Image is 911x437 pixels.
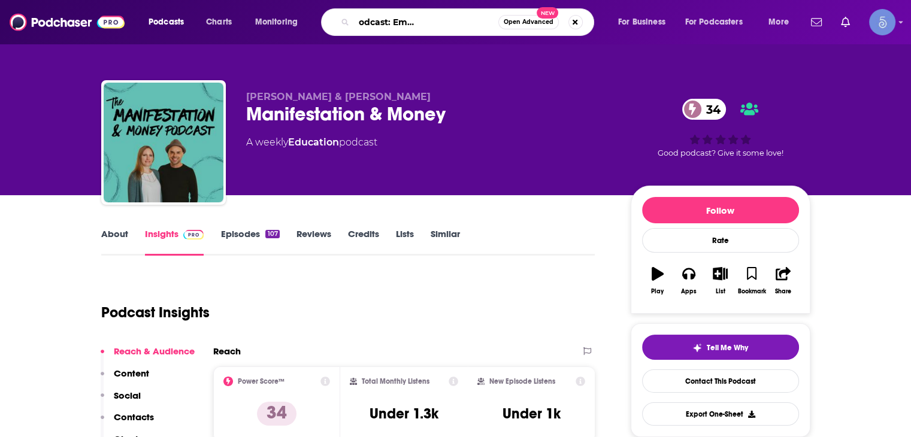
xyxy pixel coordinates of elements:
[736,259,767,302] button: Bookmark
[206,14,232,31] span: Charts
[651,288,664,295] div: Play
[246,91,431,102] span: [PERSON_NAME] & [PERSON_NAME]
[642,369,799,393] a: Contact This Podcast
[618,14,665,31] span: For Business
[101,368,149,390] button: Content
[145,228,204,256] a: InsightsPodchaser Pro
[114,368,149,379] p: Content
[101,411,154,433] button: Contacts
[255,14,298,31] span: Monitoring
[642,228,799,253] div: Rate
[431,228,460,256] a: Similar
[104,83,223,202] img: Manifestation & Money
[685,14,743,31] span: For Podcasters
[682,99,727,120] a: 34
[101,228,128,256] a: About
[101,390,141,412] button: Social
[504,19,553,25] span: Open Advanced
[610,13,680,32] button: open menu
[489,377,555,386] h2: New Episode Listens
[362,377,429,386] h2: Total Monthly Listens
[220,228,279,256] a: Episodes107
[265,230,279,238] div: 107
[737,288,765,295] div: Bookmark
[114,411,154,423] p: Contacts
[760,13,804,32] button: open menu
[114,390,141,401] p: Social
[642,402,799,426] button: Export One-Sheet
[101,304,210,321] h1: Podcast Insights
[692,343,702,353] img: tell me why sparkle
[677,13,760,32] button: open menu
[537,7,558,19] span: New
[247,13,313,32] button: open menu
[673,259,704,302] button: Apps
[498,15,559,29] button: Open AdvancedNew
[869,9,895,35] button: Show profile menu
[246,135,377,150] div: A weekly podcast
[836,12,855,32] a: Show notifications dropdown
[213,345,241,357] h2: Reach
[296,228,331,256] a: Reviews
[503,405,561,423] h3: Under 1k
[694,99,727,120] span: 34
[370,405,438,423] h3: Under 1.3k
[775,288,791,295] div: Share
[631,91,810,165] div: 34Good podcast? Give it some love!
[642,259,673,302] button: Play
[396,228,414,256] a: Lists
[642,335,799,360] button: tell me why sparkleTell Me Why
[238,377,285,386] h2: Power Score™
[704,259,736,302] button: List
[348,228,379,256] a: Credits
[332,8,606,36] div: Search podcasts, credits, & more...
[114,345,195,357] p: Reach & Audience
[10,11,125,34] img: Podchaser - Follow, Share and Rate Podcasts
[658,148,783,157] span: Good podcast? Give it some love!
[642,197,799,223] button: Follow
[198,13,239,32] a: Charts
[149,14,184,31] span: Podcasts
[354,13,498,32] input: Search podcasts, credits, & more...
[257,402,296,426] p: 34
[183,230,204,239] img: Podchaser Pro
[101,345,195,368] button: Reach & Audience
[806,12,827,32] a: Show notifications dropdown
[681,288,697,295] div: Apps
[707,343,748,353] span: Tell Me Why
[288,136,339,148] a: Education
[767,259,798,302] button: Share
[716,288,725,295] div: List
[140,13,199,32] button: open menu
[768,14,789,31] span: More
[869,9,895,35] span: Logged in as Spiral5-G1
[869,9,895,35] img: User Profile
